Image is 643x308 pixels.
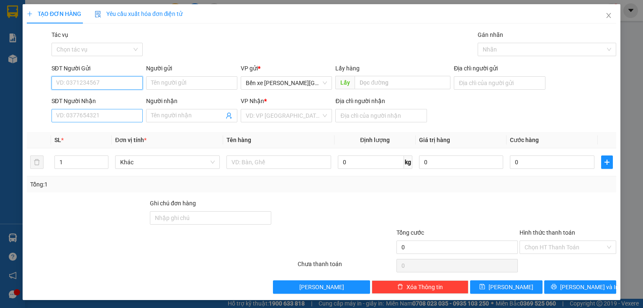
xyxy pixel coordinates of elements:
[30,155,44,169] button: delete
[335,109,427,122] input: Địa chỉ của người nhận
[560,282,619,292] span: [PERSON_NAME] và In
[419,155,504,169] input: 0
[601,155,613,169] button: plus
[51,31,68,38] label: Tác vụ
[226,112,232,119] span: user-add
[27,10,81,17] span: TẠO ĐƠN HÀNG
[397,284,403,290] span: delete
[335,65,360,72] span: Lấy hàng
[27,11,33,17] span: plus
[241,64,332,73] div: VP gửi
[246,77,327,89] span: Bến xe Quảng Ngãi
[520,229,575,236] label: Hình thức thanh toán
[226,155,331,169] input: VD: Bàn, Ghế
[95,10,183,17] span: Yêu cầu xuất hóa đơn điện tử
[30,180,249,189] div: Tổng: 1
[372,280,468,294] button: deleteXóa Thông tin
[146,96,237,106] div: Người nhận
[355,76,450,89] input: Dọc đường
[120,156,215,168] span: Khác
[510,137,539,143] span: Cước hàng
[605,12,612,19] span: close
[489,282,533,292] span: [PERSON_NAME]
[479,284,485,290] span: save
[454,76,545,90] input: Địa chỉ của người gửi
[404,155,412,169] span: kg
[360,137,390,143] span: Định lượng
[150,211,271,225] input: Ghi chú đơn hàng
[241,98,264,104] span: VP Nhận
[478,31,503,38] label: Gán nhãn
[95,11,101,18] img: icon
[406,282,443,292] span: Xóa Thông tin
[454,64,545,73] div: Địa chỉ người gửi
[51,64,143,73] div: SĐT Người Gửi
[299,282,344,292] span: [PERSON_NAME]
[335,96,427,106] div: Địa chỉ người nhận
[335,76,355,89] span: Lấy
[51,96,143,106] div: SĐT Người Nhận
[470,280,543,294] button: save[PERSON_NAME]
[544,280,617,294] button: printer[PERSON_NAME] và In
[396,229,424,236] span: Tổng cước
[226,137,251,143] span: Tên hàng
[150,200,196,207] label: Ghi chú đơn hàng
[115,137,147,143] span: Đơn vị tính
[54,137,61,143] span: SL
[602,159,612,166] span: plus
[273,280,370,294] button: [PERSON_NAME]
[419,137,450,143] span: Giá trị hàng
[551,284,557,290] span: printer
[597,4,620,28] button: Close
[146,64,237,73] div: Người gửi
[297,259,395,274] div: Chưa thanh toán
